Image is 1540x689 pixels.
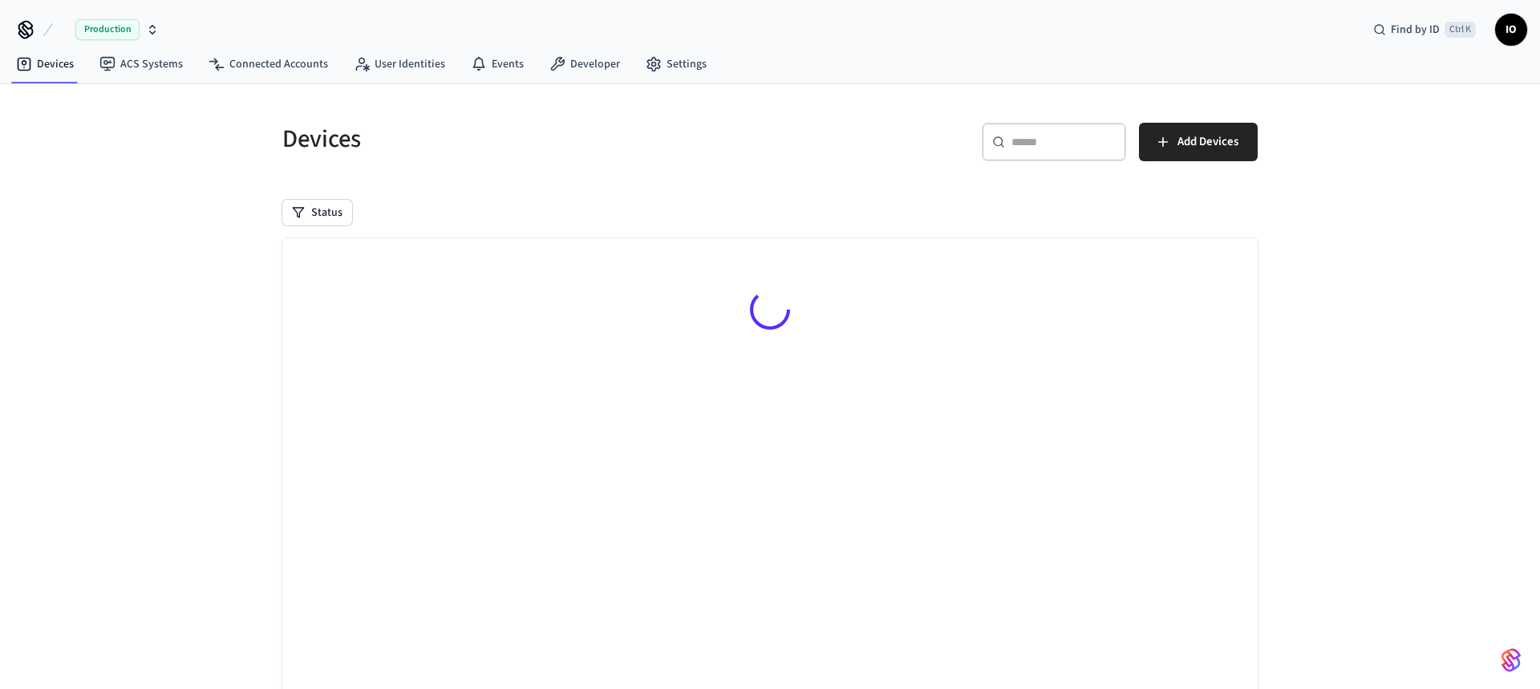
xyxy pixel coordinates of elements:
[341,50,458,79] a: User Identities
[1497,15,1526,44] span: IO
[1391,22,1440,38] span: Find by ID
[1501,647,1521,673] img: SeamLogoGradient.69752ec5.svg
[282,123,760,156] h5: Devices
[75,19,140,40] span: Production
[3,50,87,79] a: Devices
[196,50,341,79] a: Connected Accounts
[537,50,633,79] a: Developer
[1360,15,1489,44] div: Find by IDCtrl K
[1139,123,1258,161] button: Add Devices
[458,50,537,79] a: Events
[1445,22,1476,38] span: Ctrl K
[282,200,352,225] button: Status
[1177,132,1238,152] span: Add Devices
[633,50,719,79] a: Settings
[1495,14,1527,46] button: IO
[87,50,196,79] a: ACS Systems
